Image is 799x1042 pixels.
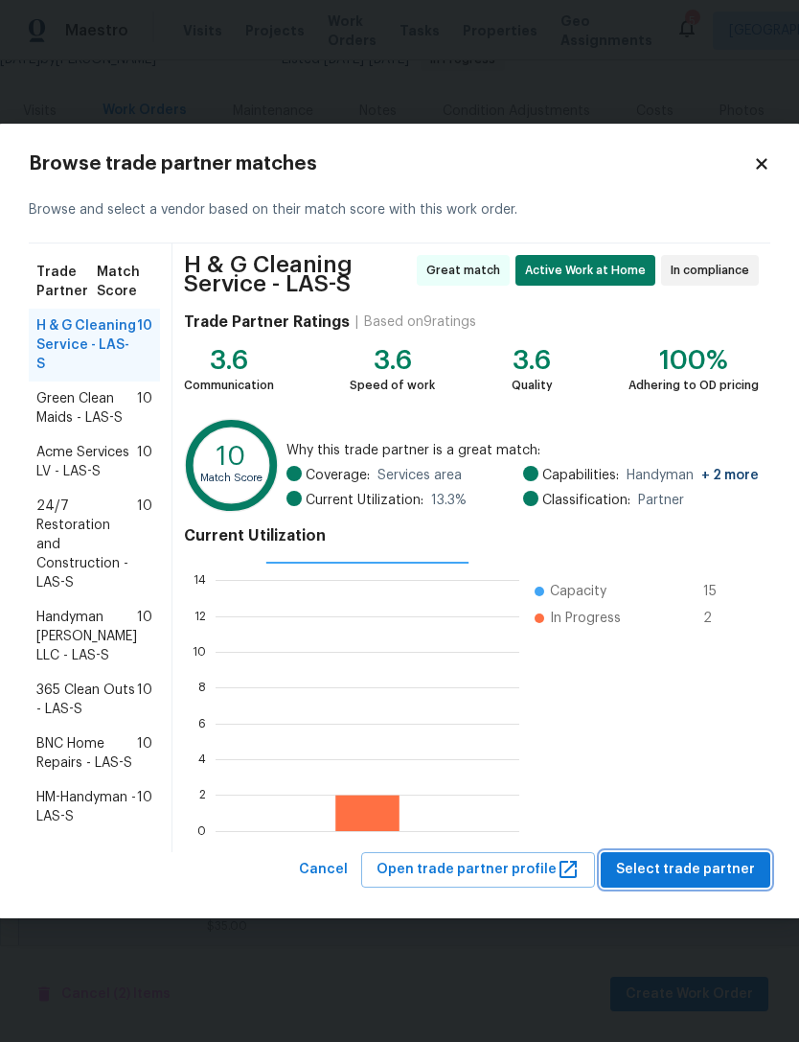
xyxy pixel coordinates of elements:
span: Services area [377,466,462,485]
span: In Progress [550,609,621,628]
span: HM-Handyman - LAS-S [36,788,137,826]
span: Handyman [PERSON_NAME] LLC - LAS-S [36,608,137,665]
span: 10 [137,497,152,592]
text: 8 [198,682,206,693]
div: Based on 9 ratings [364,313,476,332]
span: 15 [703,582,734,601]
text: 14 [194,574,206,586]
div: 3.6 [350,351,435,370]
span: Great match [426,261,508,280]
div: Quality [512,376,553,395]
h4: Trade Partner Ratings [184,313,350,332]
span: Capacity [550,582,606,601]
span: 10 [137,316,152,374]
text: 10 [217,445,245,471]
button: Cancel [291,852,355,888]
text: 4 [198,753,206,765]
span: In compliance [671,261,757,280]
span: Partner [638,491,684,510]
text: Match Score [200,473,263,483]
div: Speed of work [350,376,435,395]
span: Select trade partner [616,858,755,882]
span: Handyman [627,466,759,485]
span: Acme Services LV - LAS-S [36,443,137,481]
span: 10 [137,681,152,719]
span: 10 [137,443,152,481]
span: 2 [703,609,734,628]
div: 3.6 [512,351,553,370]
text: 12 [194,611,206,622]
span: Match Score [97,263,152,301]
span: 24/7 Restoration and Construction - LAS-S [36,497,137,592]
span: Why this trade partner is a great match: [286,441,759,460]
span: Active Work at Home [525,261,653,280]
div: Adhering to OD pricing [628,376,759,395]
span: Open trade partner profile [377,858,580,882]
span: H & G Cleaning Service - LAS-S [184,255,411,293]
div: 100% [628,351,759,370]
span: 10 [137,788,152,826]
h2: Browse trade partner matches [29,154,753,174]
span: H & G Cleaning Service - LAS-S [36,316,137,374]
div: Communication [184,376,274,395]
text: 2 [199,789,206,800]
span: Cancel [299,858,348,882]
span: Trade Partner [36,263,97,301]
text: 0 [197,825,206,837]
span: 13.3 % [431,491,467,510]
span: 365 Clean Outs - LAS-S [36,681,137,719]
text: 10 [193,646,206,658]
button: Open trade partner profile [361,852,595,888]
h4: Current Utilization [184,526,759,545]
span: 10 [137,608,152,665]
span: Current Utilization: [306,491,423,510]
span: + 2 more [701,469,759,482]
div: 3.6 [184,351,274,370]
div: Browse and select a vendor based on their match score with this work order. [29,177,770,243]
span: BNC Home Repairs - LAS-S [36,734,137,773]
span: 10 [137,389,152,428]
div: | [350,313,364,332]
span: Capabilities: [542,466,619,485]
span: Coverage: [306,466,370,485]
text: 6 [198,718,206,729]
span: Classification: [542,491,630,510]
span: 10 [137,734,152,773]
button: Select trade partner [601,852,770,888]
span: Green Clean Maids - LAS-S [36,389,137,428]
